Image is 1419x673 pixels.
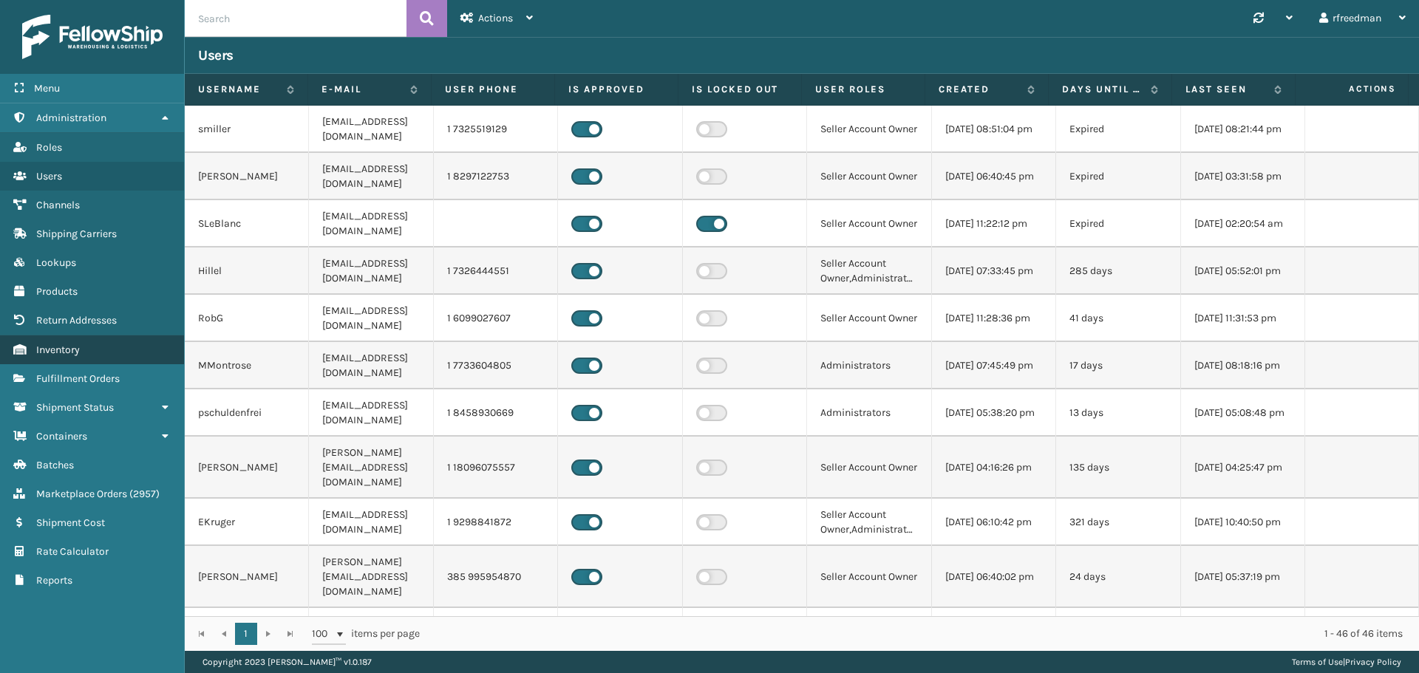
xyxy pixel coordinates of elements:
td: smiller [185,106,309,153]
td: [PERSON_NAME] [185,153,309,200]
td: [EMAIL_ADDRESS][DOMAIN_NAME] [309,342,433,389]
td: [DATE] 11:28:36 pm [932,295,1056,342]
td: [DATE] 06:40:45 pm [932,153,1056,200]
label: User phone [445,83,541,96]
span: Products [36,285,78,298]
td: 360 days [1056,608,1180,670]
td: 1 7326444551 [434,247,558,295]
td: 1 9298841872 [434,499,558,546]
td: Administrators [807,389,931,437]
div: | [1292,651,1401,673]
td: 321 days [1056,499,1180,546]
td: 17 days [1056,342,1180,389]
td: 1 7326008882 [434,608,558,670]
span: Shipment Cost [36,516,105,529]
td: [DATE] 11:31:53 pm [1181,295,1305,342]
td: [DATE] 05:52:01 pm [1181,247,1305,295]
td: [PERSON_NAME] [185,608,309,670]
td: [DATE] 06:40:02 pm [932,546,1056,608]
span: Users [36,170,62,182]
span: Actions [1300,77,1405,101]
td: [DATE] 10:40:50 pm [1181,499,1305,546]
td: Seller Account Owner [807,546,931,608]
td: [EMAIL_ADDRESS][DOMAIN_NAME] [309,200,433,247]
td: [DATE] 04:16:26 pm [932,437,1056,499]
label: Created [939,83,1020,96]
span: Menu [34,82,60,95]
td: [PERSON_NAME][EMAIL_ADDRESS][DOMAIN_NAME] [309,546,433,608]
h3: Users [198,47,234,64]
td: [EMAIL_ADDRESS][DOMAIN_NAME] [309,153,433,200]
td: 285 days [1056,247,1180,295]
td: Seller Account Owner [807,153,931,200]
td: [PERSON_NAME][EMAIL_ADDRESS][DOMAIN_NAME] [309,437,433,499]
span: Marketplace Orders [36,488,127,500]
a: Terms of Use [1292,657,1343,667]
td: Seller Account Owner [807,200,931,247]
span: Containers [36,430,87,443]
td: Seller Account Owner [807,437,931,499]
td: Seller Account Owner,Administrators [807,608,931,670]
td: 1 6099027607 [434,295,558,342]
td: Seller Account Owner,Administrators [807,247,931,295]
td: Seller Account Owner [807,106,931,153]
td: [PERSON_NAME] [185,437,309,499]
a: Privacy Policy [1345,657,1401,667]
td: 1 8297122753 [434,153,558,200]
td: 1 18096075557 [434,437,558,499]
span: ( 2957 ) [129,488,160,500]
span: Batches [36,459,74,471]
td: [PERSON_NAME] [185,546,309,608]
a: 1 [235,623,257,645]
span: Shipping Carriers [36,228,117,240]
label: Days until password expires [1062,83,1143,96]
td: Expired [1056,200,1180,247]
td: 13 days [1056,389,1180,437]
td: [PERSON_NAME][EMAIL_ADDRESS][DOMAIN_NAME] [309,608,433,670]
span: 100 [312,626,334,641]
span: Administration [36,112,106,124]
div: 1 - 46 of 46 items [440,626,1403,641]
label: Is Locked Out [692,83,788,96]
td: [DATE] 05:38:20 pm [932,389,1056,437]
td: [EMAIL_ADDRESS][DOMAIN_NAME] [309,106,433,153]
td: 1 7733604805 [434,342,558,389]
td: 385 995954870 [434,546,558,608]
span: Shipment Status [36,401,114,414]
td: MMontrose [185,342,309,389]
span: items per page [312,623,420,645]
td: [DATE] 03:31:58 pm [1181,153,1305,200]
td: [DATE] 06:10:42 pm [932,499,1056,546]
td: [DATE] 11:22:12 pm [932,200,1056,247]
span: Roles [36,141,62,154]
td: 135 days [1056,437,1180,499]
label: Last Seen [1185,83,1267,96]
td: [EMAIL_ADDRESS][DOMAIN_NAME] [309,295,433,342]
td: [DATE] 08:18:16 pm [1181,342,1305,389]
td: [DATE] 04:49:00 pm [1181,608,1305,670]
p: Copyright 2023 [PERSON_NAME]™ v 1.0.187 [203,651,372,673]
td: [DATE] 08:21:44 pm [1181,106,1305,153]
td: EKruger [185,499,309,546]
td: [DATE] 05:37:19 pm [1181,546,1305,608]
td: 24 days [1056,546,1180,608]
td: [DATE] 07:45:49 pm [932,342,1056,389]
label: Username [198,83,279,96]
span: Channels [36,199,80,211]
td: Seller Account Owner [807,295,931,342]
span: Rate Calculator [36,545,109,558]
td: SLeBlanc [185,200,309,247]
span: Actions [478,12,513,24]
span: Fulfillment Orders [36,372,120,385]
td: [DATE] 08:51:04 pm [932,106,1056,153]
label: Is Approved [568,83,664,96]
img: logo [22,15,163,59]
label: E-mail [321,83,403,96]
td: [EMAIL_ADDRESS][DOMAIN_NAME] [309,389,433,437]
span: Return Addresses [36,314,117,327]
td: [DATE] 05:44:20 pm [932,608,1056,670]
td: Expired [1056,106,1180,153]
td: 41 days [1056,295,1180,342]
td: pschuldenfrei [185,389,309,437]
td: 1 8458930669 [434,389,558,437]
